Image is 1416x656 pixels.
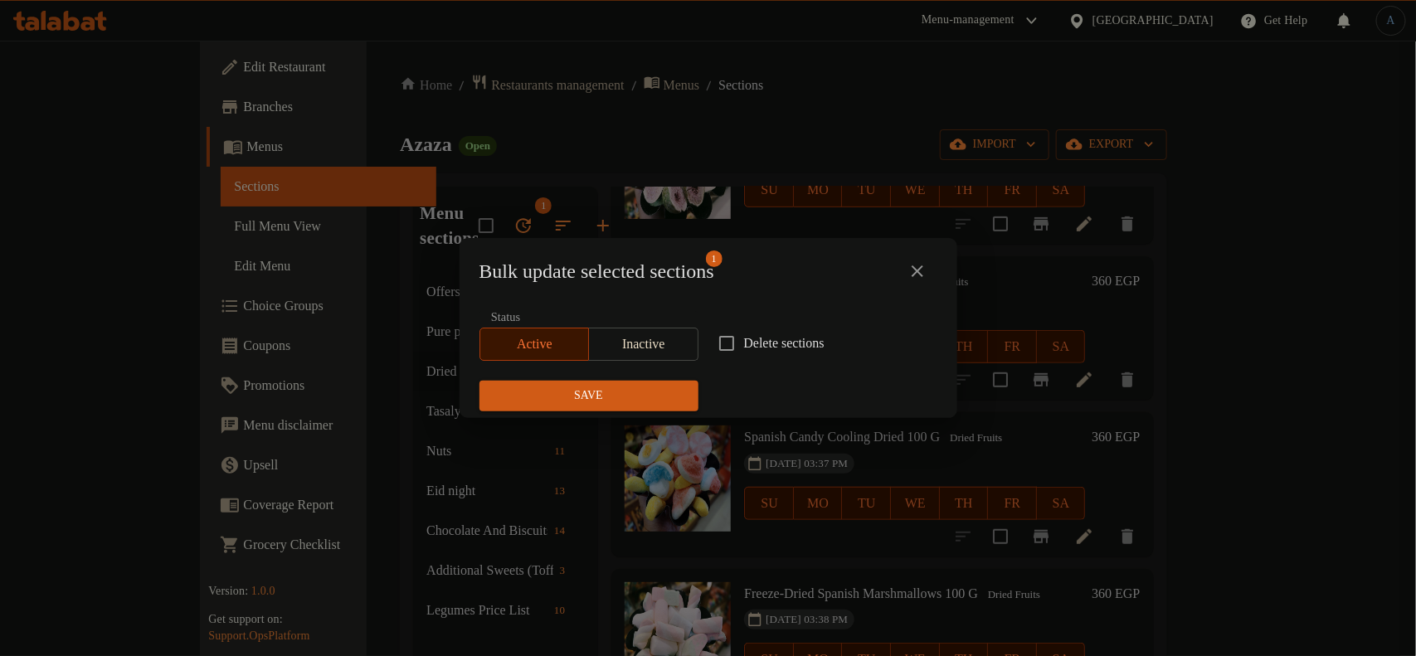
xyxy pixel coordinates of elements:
[479,259,714,285] span: Selected section count
[479,381,698,411] button: Save
[479,328,590,361] button: Active
[588,328,698,361] button: Inactive
[706,250,723,267] span: 1
[744,333,825,353] span: Delete sections
[596,333,692,357] span: Inactive
[493,386,685,406] span: Save
[487,333,583,357] span: Active
[898,251,937,291] button: close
